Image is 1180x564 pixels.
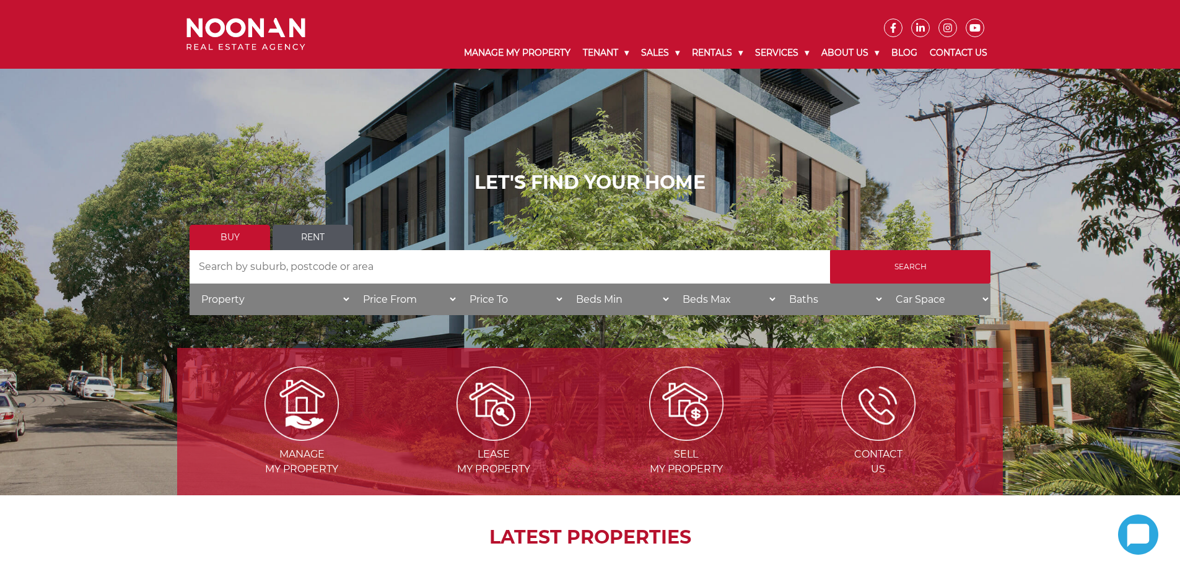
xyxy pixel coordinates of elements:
[830,250,990,284] input: Search
[592,447,781,477] span: Sell my Property
[592,397,781,475] a: Sell my property Sellmy Property
[458,37,577,69] a: Manage My Property
[207,447,396,477] span: Manage my Property
[815,37,885,69] a: About Us
[577,37,635,69] a: Tenant
[399,397,588,475] a: Lease my property Leasemy Property
[190,225,270,250] a: Buy
[207,397,396,475] a: Manage my Property Managemy Property
[784,447,973,477] span: Contact Us
[686,37,749,69] a: Rentals
[208,526,972,549] h2: LATEST PROPERTIES
[186,18,305,51] img: Noonan Real Estate Agency
[264,367,339,441] img: Manage my Property
[649,367,723,441] img: Sell my property
[635,37,686,69] a: Sales
[273,225,353,250] a: Rent
[924,37,994,69] a: Contact Us
[190,250,830,284] input: Search by suburb, postcode or area
[841,367,916,441] img: ICONS
[784,397,973,475] a: ICONS ContactUs
[457,367,531,441] img: Lease my property
[399,447,588,477] span: Lease my Property
[190,171,990,194] h1: LET'S FIND YOUR HOME
[749,37,815,69] a: Services
[885,37,924,69] a: Blog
